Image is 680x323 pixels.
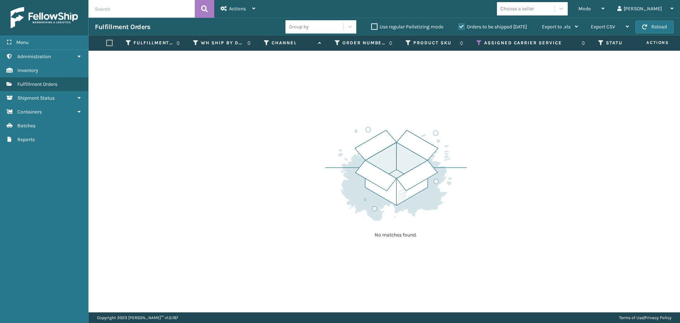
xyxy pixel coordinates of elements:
span: Shipment Status [17,95,55,101]
span: Batches [17,123,35,129]
h3: Fulfillment Orders [95,23,150,31]
div: | [619,312,671,323]
label: Assigned Carrier Service [484,40,578,46]
span: Actions [624,37,673,49]
label: Channel [272,40,314,46]
img: logo [11,7,78,28]
label: Order Number [342,40,385,46]
a: Privacy Policy [645,315,671,320]
label: Product SKU [413,40,456,46]
label: Orders to be shipped [DATE] [458,24,527,30]
span: Actions [229,6,246,12]
div: Choose a seller [500,5,534,12]
div: Group by [289,23,309,30]
span: Mode [578,6,591,12]
label: Status [606,40,649,46]
span: Containers [17,109,42,115]
label: Fulfillment Order Id [134,40,173,46]
a: Terms of Use [619,315,644,320]
span: Administration [17,54,51,60]
span: Export to .xls [542,24,571,30]
label: WH Ship By Date [201,40,244,46]
span: Menu [16,39,29,45]
p: Copyright 2023 [PERSON_NAME]™ v 1.0.187 [97,312,178,323]
span: Reports [17,137,35,143]
span: Fulfillment Orders [17,81,57,87]
label: Use regular Palletizing mode [371,24,443,30]
button: Reload [635,21,674,33]
span: Export CSV [591,24,615,30]
span: Inventory [17,67,38,73]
